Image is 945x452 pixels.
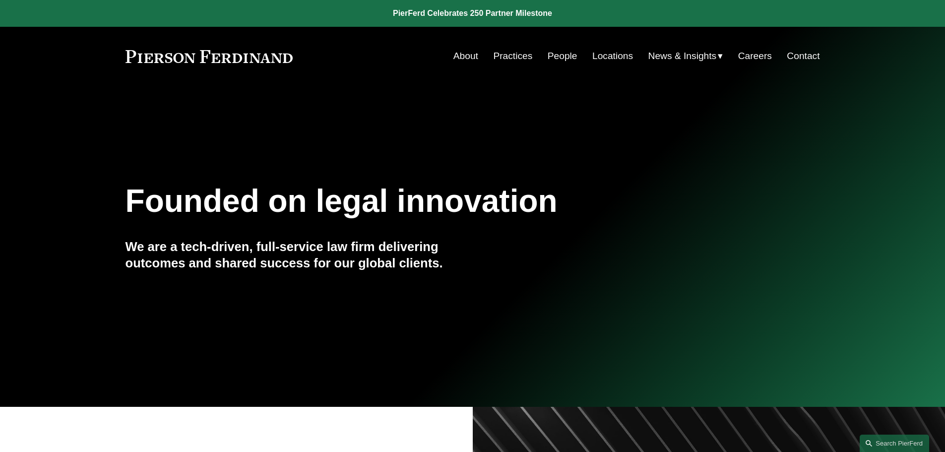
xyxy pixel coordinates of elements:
a: People [548,47,577,65]
a: Contact [787,47,819,65]
span: News & Insights [648,48,717,65]
a: Search this site [860,435,929,452]
a: Locations [592,47,633,65]
a: About [453,47,478,65]
h4: We are a tech-driven, full-service law firm delivering outcomes and shared success for our global... [126,239,473,271]
a: folder dropdown [648,47,723,65]
a: Careers [738,47,772,65]
h1: Founded on legal innovation [126,183,704,219]
a: Practices [493,47,532,65]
